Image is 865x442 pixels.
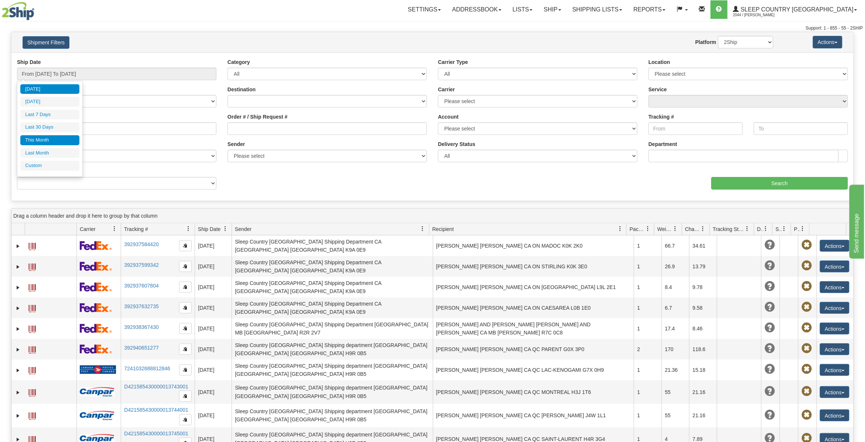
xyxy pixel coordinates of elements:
span: Delivery Status [757,225,763,233]
td: Sleep Country [GEOGRAPHIC_DATA] Shipping department [GEOGRAPHIC_DATA] [GEOGRAPHIC_DATA] [GEOGRAPH... [232,404,433,428]
span: Pickup Not Assigned [801,410,812,420]
li: [DATE] [20,84,79,94]
td: 8.46 [689,318,717,339]
td: [DATE] [195,277,232,297]
span: Unknown [765,343,775,354]
a: Delivery Status filter column settings [760,222,772,235]
a: Pickup Status filter column settings [797,222,809,235]
a: Sleep Country [GEOGRAPHIC_DATA] 2044 / [PERSON_NAME] [728,0,863,19]
td: 1 [634,297,661,318]
li: Last 7 Days [20,110,79,120]
a: Expand [14,263,22,271]
span: Shipment Issues [776,225,782,233]
label: Order # / Ship Request # [228,113,288,120]
td: [PERSON_NAME] [PERSON_NAME] CA QC MONTREAL H3J 1T6 [433,380,634,404]
button: Copy to clipboard [179,261,192,272]
span: Carrier [80,225,96,233]
a: Expand [14,389,22,396]
a: D421585430000013745001 [124,431,188,436]
td: [PERSON_NAME] [PERSON_NAME] CA ON MADOC K0K 2K0 [433,235,634,256]
td: 170 [661,339,689,360]
span: Ship Date [198,225,220,233]
a: Label [28,239,36,251]
td: 55 [661,404,689,428]
td: 13.79 [689,256,717,277]
a: Tracking # filter column settings [182,222,195,235]
a: Charge filter column settings [697,222,710,235]
label: Destination [228,86,256,93]
button: Actions [820,343,849,355]
td: [PERSON_NAME] [PERSON_NAME] CA ON CAESAREA L0B 1E0 [433,297,634,318]
a: Label [28,281,36,293]
label: Platform [695,38,717,46]
span: Unknown [765,364,775,374]
td: [DATE] [195,318,232,339]
td: 9.58 [689,297,717,318]
label: Location [649,58,670,66]
li: [DATE] [20,97,79,107]
td: [PERSON_NAME] [PERSON_NAME] CA QC [PERSON_NAME] J4W 1L1 [433,404,634,428]
td: 1 [634,380,661,404]
td: 1 [634,235,661,256]
span: Pickup Not Assigned [801,261,812,271]
span: Pickup Not Assigned [801,323,812,333]
a: 392937584420 [124,241,158,247]
div: Send message [6,4,68,13]
a: Expand [14,284,22,291]
a: Expand [14,242,22,250]
img: 2 - FedEx Express® [80,303,112,312]
button: Actions [820,240,849,252]
td: Sleep Country [GEOGRAPHIC_DATA] Shipping Department CA [GEOGRAPHIC_DATA] [GEOGRAPHIC_DATA] K9A 0E9 [232,277,433,297]
span: Tracking Status [713,225,745,233]
li: This Month [20,135,79,145]
a: Expand [14,305,22,312]
a: D421585430000013743001 [124,384,188,390]
img: 2 - FedEx Express® [80,241,112,250]
span: Unknown [765,261,775,271]
a: 392937599342 [124,262,158,268]
a: Label [28,343,36,355]
a: Label [28,386,36,398]
a: Settings [402,0,447,19]
span: Unknown [765,302,775,312]
span: Sender [235,225,252,233]
td: 17.4 [661,318,689,339]
td: 21.36 [661,360,689,380]
td: Sleep Country [GEOGRAPHIC_DATA] Shipping Department CA [GEOGRAPHIC_DATA] [GEOGRAPHIC_DATA] K9A 0E9 [232,235,433,256]
td: [PERSON_NAME] [PERSON_NAME] CA QC PARENT G0X 3P0 [433,339,634,360]
td: 1 [634,277,661,297]
input: To [754,122,848,135]
label: Tracking # [649,113,674,120]
div: Support: 1 - 855 - 55 - 2SHIP [2,25,863,31]
li: Last 30 Days [20,122,79,132]
iframe: chat widget [848,183,864,259]
img: logo2044.jpg [2,2,34,20]
td: 1 [634,318,661,339]
td: 21.16 [689,404,717,428]
span: Tracking # [124,225,148,233]
label: Account [438,113,459,120]
label: Ship Date [17,58,41,66]
a: Weight filter column settings [669,222,682,235]
span: 2044 / [PERSON_NAME] [733,11,789,19]
label: Carrier [438,86,455,93]
td: 55 [661,380,689,404]
td: 2 [634,339,661,360]
a: Label [28,409,36,421]
td: [DATE] [195,404,232,428]
a: Reports [628,0,671,19]
span: Pickup Not Assigned [801,302,812,312]
td: Sleep Country [GEOGRAPHIC_DATA] Shipping Department CA [GEOGRAPHIC_DATA] [GEOGRAPHIC_DATA] K9A 0E9 [232,297,433,318]
img: 2 - FedEx Express® [80,262,112,271]
button: Copy to clipboard [179,414,192,425]
td: 1 [634,360,661,380]
img: 2 - FedEx Express® [80,282,112,292]
td: [DATE] [195,235,232,256]
a: Label [28,322,36,334]
span: Weight [657,225,673,233]
span: Unknown [765,410,775,420]
div: grid grouping header [11,209,854,223]
td: [DATE] [195,339,232,360]
a: 392940651277 [124,345,158,351]
td: [PERSON_NAME] [PERSON_NAME] CA ON STIRLING K0K 3E0 [433,256,634,277]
